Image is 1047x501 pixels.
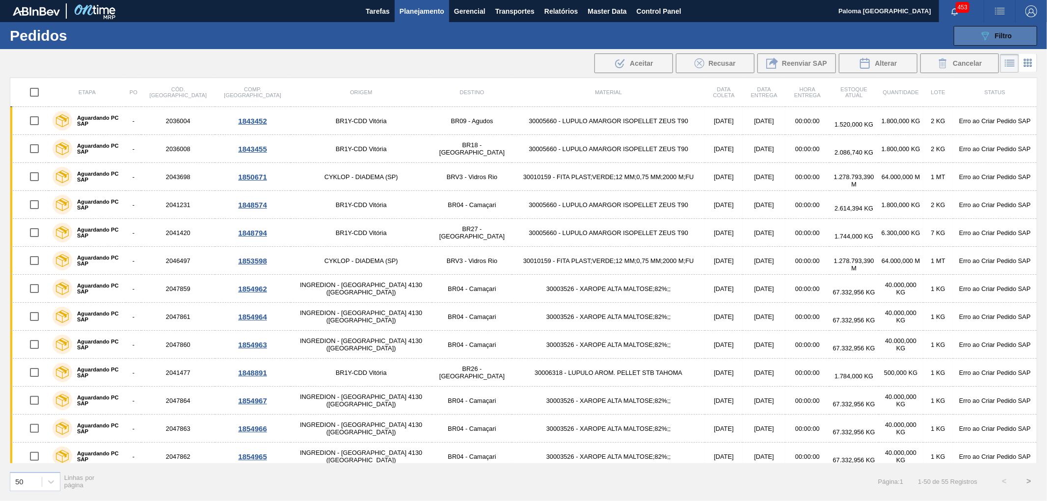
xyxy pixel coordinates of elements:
div: Aceitar [594,53,673,73]
td: Erro ao Criar Pedido SAP [953,415,1037,443]
td: - [126,135,141,163]
td: Erro ao Criar Pedido SAP [953,163,1037,191]
td: [DATE] [705,135,743,163]
a: Aguardando PC SAP-2047863INGREDION - [GEOGRAPHIC_DATA] 4130 ([GEOGRAPHIC_DATA])BR04 - Camaçari300... [10,415,1037,443]
td: 40.000,000 KG [879,331,923,359]
td: 1 KG [923,303,953,331]
td: 00:00:00 [785,387,829,415]
button: < [992,469,1017,494]
span: Planejamento [400,5,444,17]
td: - [126,415,141,443]
td: 30005660 - LUPULO AMARGOR ISOPELLET ZEUS T90 [512,135,705,163]
label: Aguardando PC SAP [72,143,122,155]
div: 1848574 [216,201,289,209]
td: Erro ao Criar Pedido SAP [953,135,1037,163]
button: Filtro [954,26,1037,46]
td: 7 KG [923,219,953,247]
label: Aguardando PC SAP [72,283,122,294]
span: Comp. [GEOGRAPHIC_DATA] [224,86,281,98]
span: Lote [931,89,945,95]
a: Aguardando PC SAP-2046497CYKLOP - DIADEMA (SP)BRV3 - Vidros Rio30010159 - FITA PLAST;VERDE;12 MM;... [10,247,1037,275]
a: Aguardando PC SAP-2047862INGREDION - [GEOGRAPHIC_DATA] 4130 ([GEOGRAPHIC_DATA])BR04 - Camaçari300... [10,443,1037,471]
td: 1 MT [923,163,953,191]
td: 00:00:00 [785,163,829,191]
td: Erro ao Criar Pedido SAP [953,443,1037,471]
span: Control Panel [637,5,681,17]
td: - [126,443,141,471]
span: Estoque atual [841,86,868,98]
td: - [126,275,141,303]
span: 1 - 50 de 55 Registros [918,478,977,485]
td: BR04 - Camaçari [432,191,512,219]
td: 1.800,000 KG [879,135,923,163]
td: 30010159 - FITA PLAST;VERDE;12 MM;0,75 MM;2000 M;FU [512,247,705,275]
td: [DATE] [705,247,743,275]
td: 1 KG [923,359,953,387]
span: Tarefas [366,5,390,17]
td: 30005660 - LUPULO AMARGOR ISOPELLET ZEUS T90 [512,107,705,135]
span: 1.278.793,390 M [834,257,874,272]
div: Visão em Lista [1000,54,1019,73]
td: 00:00:00 [785,275,829,303]
td: BR04 - Camaçari [432,387,512,415]
span: Hora Entrega [794,86,821,98]
td: [DATE] [705,331,743,359]
td: BRV3 - Vidros Rio [432,247,512,275]
label: Aguardando PC SAP [72,199,122,211]
td: - [126,191,141,219]
td: BR1Y-CDD Vitória [291,359,432,387]
span: 2.086,740 KG [834,149,873,156]
span: Recusar [708,59,735,67]
td: 2047860 [141,331,215,359]
td: 30003526 - XAROPE ALTA MALTOSE;82%;; [512,275,705,303]
a: Aguardando PC SAP-2047864INGREDION - [GEOGRAPHIC_DATA] 4130 ([GEOGRAPHIC_DATA])BR04 - Camaçari300... [10,387,1037,415]
span: Master Data [588,5,626,17]
td: 00:00:00 [785,331,829,359]
td: 1 KG [923,331,953,359]
td: BR18 - [GEOGRAPHIC_DATA] [432,135,512,163]
span: Reenviar SAP [782,59,827,67]
td: 40.000,000 KG [879,387,923,415]
td: 00:00:00 [785,303,829,331]
span: 1.520,000 KG [834,121,873,128]
span: PO [130,89,137,95]
div: 1848891 [216,369,289,377]
td: [DATE] [743,415,785,443]
label: Aguardando PC SAP [72,395,122,406]
div: Visão em Cards [1019,54,1037,73]
td: Erro ao Criar Pedido SAP [953,247,1037,275]
span: Cancelar [953,59,982,67]
td: [DATE] [743,275,785,303]
td: - [126,331,141,359]
label: Aguardando PC SAP [72,311,122,322]
td: 40.000,000 KG [879,443,923,471]
td: [DATE] [705,303,743,331]
span: Gerencial [454,5,485,17]
div: 50 [15,477,24,486]
span: 1.744,000 KG [834,233,873,240]
td: BR04 - Camaçari [432,443,512,471]
a: Aguardando PC SAP-2047861INGREDION - [GEOGRAPHIC_DATA] 4130 ([GEOGRAPHIC_DATA])BR04 - Camaçari300... [10,303,1037,331]
h1: Pedidos [10,30,159,41]
td: 00:00:00 [785,359,829,387]
div: Reenviar SAP [757,53,836,73]
span: Destino [460,89,484,95]
td: [DATE] [705,163,743,191]
label: Aguardando PC SAP [72,339,122,350]
td: 40.000,000 KG [879,303,923,331]
td: INGREDION - [GEOGRAPHIC_DATA] 4130 ([GEOGRAPHIC_DATA]) [291,275,432,303]
td: 00:00:00 [785,415,829,443]
td: 2046497 [141,247,215,275]
td: [DATE] [705,415,743,443]
td: [DATE] [743,219,785,247]
td: 00:00:00 [785,247,829,275]
td: BR04 - Camaçari [432,275,512,303]
td: BRV3 - Vidros Rio [432,163,512,191]
span: Origem [350,89,372,95]
td: [DATE] [743,359,785,387]
div: 1843455 [216,145,289,153]
label: Aguardando PC SAP [72,367,122,378]
td: 00:00:00 [785,443,829,471]
td: INGREDION - [GEOGRAPHIC_DATA] 4130 ([GEOGRAPHIC_DATA]) [291,415,432,443]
